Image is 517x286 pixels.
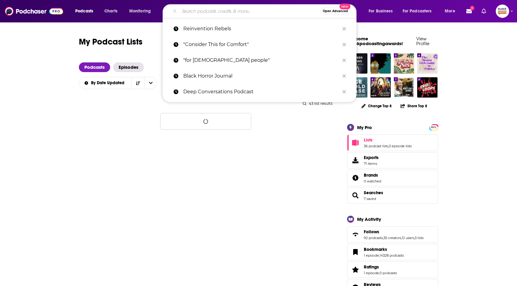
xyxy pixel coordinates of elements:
[144,77,157,89] button: open menu
[183,52,340,68] p: "for Black people"
[364,271,379,275] a: 1 episode
[340,4,350,9] span: New
[179,6,320,16] input: Search podcasts, credits, & more...
[349,265,361,274] a: Ratings
[163,21,356,37] a: Reinvention Rebels
[430,125,437,130] span: PRO
[79,36,143,48] h1: My Podcast Lists
[364,155,379,160] span: Exports
[417,53,438,74] img: The Brown Girls Guide to Politics
[79,81,132,85] button: open menu
[399,6,441,16] button: open menu
[125,6,159,16] button: open menu
[183,37,340,52] p: "Consider This for Comfort"
[349,248,361,256] a: Bookmarks
[364,236,383,240] a: 92 podcasts
[347,77,367,98] a: Ice Cold Case
[394,77,414,98] img: What's Ray Saying?
[496,5,509,18] img: User Profile
[364,190,383,195] a: Searches
[364,179,381,183] a: 0 watched
[79,62,110,72] a: Podcasts
[347,261,438,278] span: Ratings
[364,264,397,270] a: Ratings
[364,229,424,234] a: Follows
[75,7,93,15] span: Podcasts
[349,191,361,200] a: Searches
[364,137,373,143] span: Lists
[183,84,340,100] p: Deep Conversations Podcast
[415,236,424,240] a: 3 lists
[91,81,127,85] span: By Date Updated
[380,253,404,258] a: 14328 podcasts
[183,21,340,37] p: Reinvention Rebels
[364,172,381,178] a: Brands
[394,53,414,74] img: Be Well Sis: The Podcast
[370,77,391,98] img: Second Sunday
[364,144,388,148] a: 36 podcast lists
[402,236,414,240] a: 12 users
[384,236,401,240] a: 35 creators
[445,7,455,15] span: More
[323,10,348,13] span: Open Advanced
[417,77,438,98] img: Fruitloops: Serial Killers of Color
[160,113,251,130] button: Loading
[347,170,438,186] span: Brands
[364,264,379,270] span: Ratings
[349,230,361,239] a: Follows
[441,6,463,16] button: open menu
[163,52,356,68] a: "for [DEMOGRAPHIC_DATA] people"
[416,36,429,46] a: View Profile
[470,6,474,10] span: 1
[496,5,509,18] span: Logged in as blackpodcastingawards
[364,197,376,201] a: 7 saved
[369,7,393,15] span: For Business
[358,102,395,110] button: Change Top 8
[364,247,387,252] span: Bookmarks
[131,77,144,89] button: Sort Direction
[389,144,412,148] a: 3 episode lists
[163,37,356,52] a: "Consider This for Comfort"
[364,253,379,258] a: 1 episode
[430,125,437,129] a: PRO
[129,7,151,15] span: Monitoring
[79,77,157,89] h2: Choose List sort
[183,68,340,84] p: Black Horror Journal
[349,138,361,147] a: Lists
[364,161,379,166] span: 71 items
[357,216,381,222] div: My Activity
[464,6,474,16] a: Show notifications dropdown
[113,62,144,72] a: Episodes
[163,68,356,84] a: Black Horror Journal
[349,156,361,165] span: Exports
[479,6,488,16] a: Show notifications dropdown
[357,125,372,130] div: My Pro
[403,7,432,15] span: For Podcasters
[364,247,404,252] a: Bookmarks
[380,271,397,275] a: 0 podcasts
[349,174,361,182] a: Brands
[347,152,438,168] a: Exports
[5,5,63,17] img: Podchaser - Follow, Share and Rate Podcasts
[364,6,400,16] button: open menu
[496,5,509,18] button: Show profile menu
[71,6,101,16] button: open menu
[347,36,403,46] a: Welcome blackpodcastingawards!
[370,53,391,74] img: Stitch Please
[168,4,362,18] div: Search podcasts, credits, & more...
[79,101,333,106] div: 43 list results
